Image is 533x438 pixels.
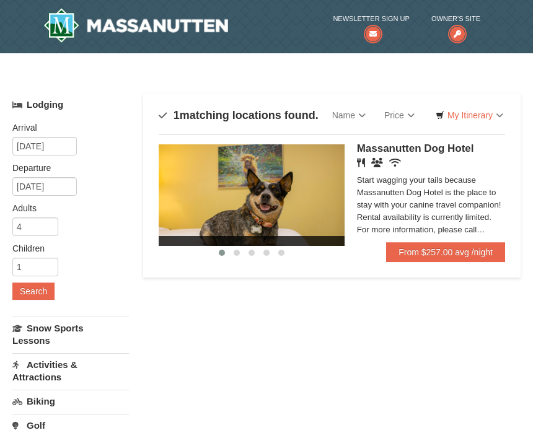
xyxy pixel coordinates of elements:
[12,414,129,437] a: Golf
[357,142,474,154] span: Massanutten Dog Hotel
[12,242,120,255] label: Children
[428,106,511,125] a: My Itinerary
[333,12,409,25] span: Newsletter Sign Up
[43,8,228,43] a: Massanutten Resort
[12,202,120,214] label: Adults
[333,12,409,38] a: Newsletter Sign Up
[431,12,480,38] a: Owner's Site
[389,158,401,167] i: Wireless Internet (free)
[12,353,129,388] a: Activities & Attractions
[12,390,129,413] a: Biking
[357,174,505,236] div: Start wagging your tails because Massanutten Dog Hotel is the place to stay with your canine trav...
[43,8,228,43] img: Massanutten Resort Logo
[12,283,55,300] button: Search
[323,103,375,128] a: Name
[12,94,129,116] a: Lodging
[371,158,383,167] i: Banquet Facilities
[12,317,129,352] a: Snow Sports Lessons
[12,121,120,134] label: Arrival
[375,103,424,128] a: Price
[12,162,120,174] label: Departure
[386,242,505,262] a: From $257.00 avg /night
[357,158,365,167] i: Restaurant
[431,12,480,25] span: Owner's Site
